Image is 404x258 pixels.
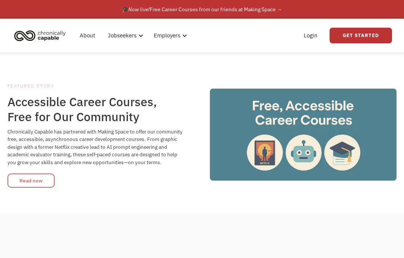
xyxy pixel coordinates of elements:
[103,24,146,47] div: Jobseekers
[75,24,100,47] a: About
[7,128,183,166] div: Chronically Capable has partnered with Making Space to offer our community free, accessible, asyn...
[149,24,189,47] div: Employers
[330,28,392,43] a: Get Started
[108,31,137,40] div: Jobseekers
[12,27,71,44] a: home
[299,24,322,47] a: Login
[7,82,183,90] div: Featured Story
[7,94,183,124] h1: Accessible Career Courses, Free for Our Community
[128,6,150,13] em: Now live!
[154,31,180,40] div: Employers
[122,5,282,14] div: 🎓 Free Career Courses from our friends at Making Space →
[12,27,68,44] img: Chronically Capable logo
[7,173,55,188] a: Read now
